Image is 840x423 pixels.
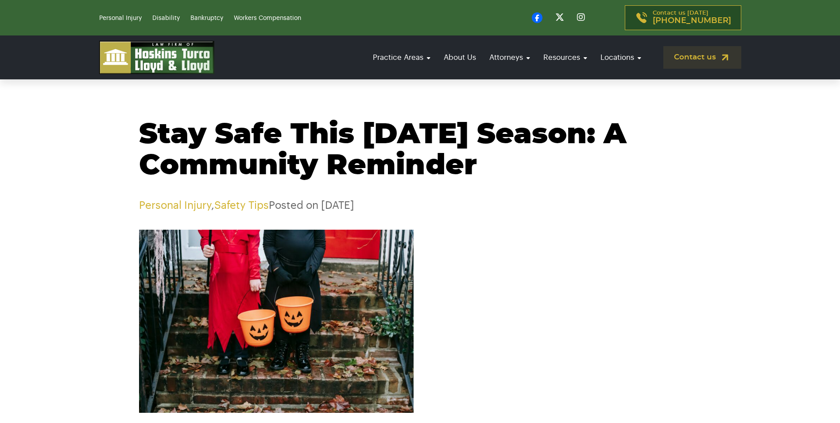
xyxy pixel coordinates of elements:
a: Safety Tips [214,200,269,211]
a: Personal Injury [99,15,142,21]
a: Disability [152,15,180,21]
a: Workers Compensation [234,15,301,21]
a: Bankruptcy [190,15,223,21]
a: Contact us [DATE][PHONE_NUMBER] [625,5,741,30]
a: Personal Injury [139,200,211,211]
a: Practice Areas [368,45,435,70]
a: Attorneys [485,45,534,70]
a: Resources [539,45,592,70]
a: About Us [439,45,480,70]
img: logo [99,41,214,74]
a: Locations [596,45,646,70]
a: Contact us [663,46,741,69]
span: [PHONE_NUMBER] [653,16,731,25]
h1: Stay Safe This [DATE] Season: A Community Reminder [139,119,701,181]
p: Contact us [DATE] [653,10,731,25]
p: , Posted on [DATE] [139,199,701,212]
